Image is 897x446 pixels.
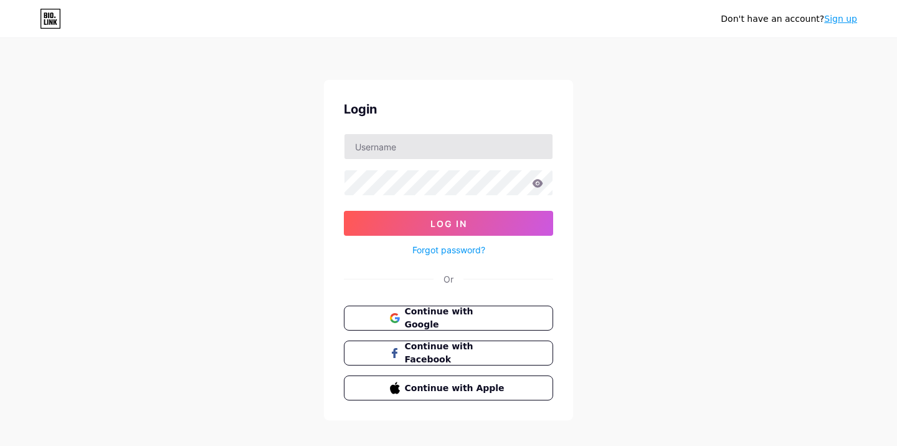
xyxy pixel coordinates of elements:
button: Continue with Google [344,306,553,331]
div: Or [444,273,453,286]
span: Continue with Apple [405,382,508,395]
span: Continue with Facebook [405,340,508,366]
span: Continue with Google [405,305,508,331]
input: Username [344,134,553,159]
a: Sign up [824,14,857,24]
a: Forgot password? [412,243,485,256]
button: Continue with Facebook [344,341,553,366]
span: Log In [430,218,467,229]
button: Log In [344,211,553,236]
div: Login [344,100,553,119]
button: Continue with Apple [344,376,553,400]
div: Don't have an account? [721,12,857,26]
